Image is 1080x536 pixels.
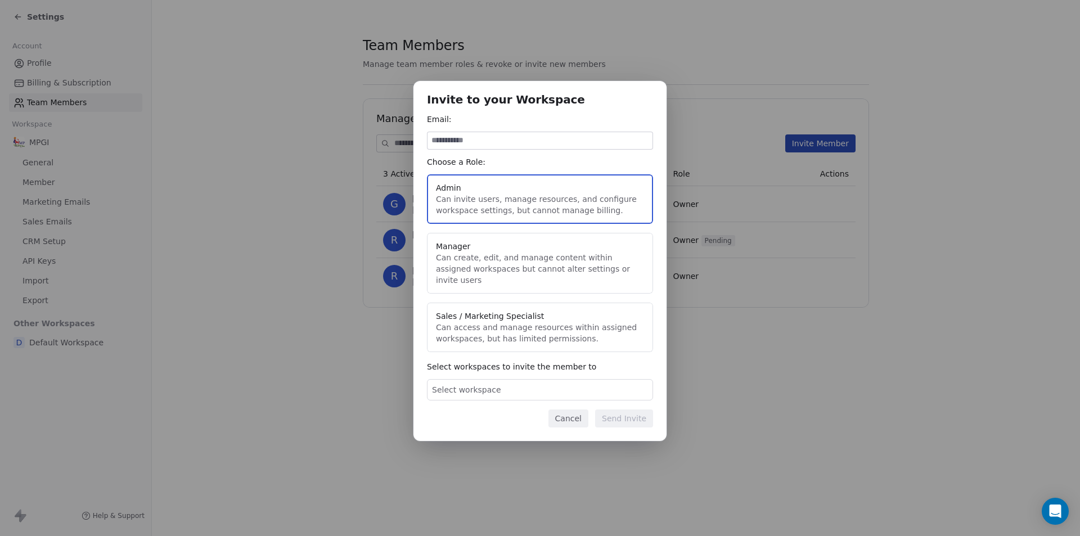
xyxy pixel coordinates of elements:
button: Cancel [548,409,588,427]
h1: Invite to your Workspace [427,94,653,106]
span: Select workspace [432,384,501,395]
button: Send Invite [595,409,653,427]
div: Email: [427,114,653,125]
div: Choose a Role: [427,156,653,168]
div: Select workspaces to invite the member to [427,361,653,372]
